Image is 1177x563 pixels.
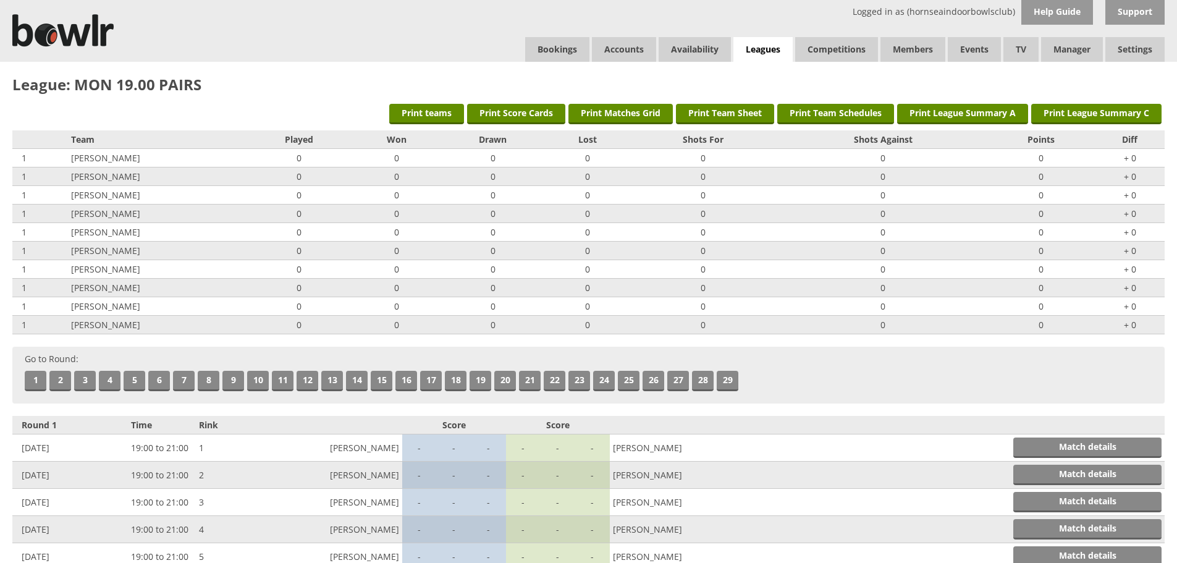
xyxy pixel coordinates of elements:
[243,316,355,334] td: 0
[547,130,627,149] th: Lost
[471,516,506,543] td: -
[1013,492,1162,512] a: Match details
[355,130,438,149] th: Won
[243,242,355,260] td: 0
[12,205,68,223] td: 1
[297,371,318,391] a: 12
[12,489,128,516] td: [DATE]
[778,205,987,223] td: 0
[467,104,565,124] a: Print Score Cards
[987,223,1095,242] td: 0
[12,260,68,279] td: 1
[445,371,466,391] a: 18
[264,434,402,462] td: [PERSON_NAME]
[778,316,987,334] td: 0
[243,297,355,316] td: 0
[68,149,243,167] td: [PERSON_NAME]
[1095,279,1165,297] td: + 0
[1095,149,1165,167] td: + 0
[519,371,541,391] a: 21
[795,37,878,62] a: Competitions
[243,260,355,279] td: 0
[68,186,243,205] td: [PERSON_NAME]
[987,260,1095,279] td: 0
[355,149,438,167] td: 0
[692,371,714,391] a: 28
[547,279,627,297] td: 0
[402,516,437,543] td: -
[778,130,987,149] th: Shots Against
[547,260,627,279] td: 0
[12,279,68,297] td: 1
[128,516,196,543] td: 19:00 to 21:00
[627,316,778,334] td: 0
[12,516,128,543] td: [DATE]
[264,462,402,489] td: [PERSON_NAME]
[437,489,471,516] td: -
[196,416,264,434] th: Rink
[437,462,471,489] td: -
[610,434,748,462] td: [PERSON_NAME]
[506,416,610,434] th: Score
[987,130,1095,149] th: Points
[1041,37,1103,62] span: Manager
[627,130,778,149] th: Shots For
[438,242,547,260] td: 0
[778,279,987,297] td: 0
[355,223,438,242] td: 0
[173,371,195,391] a: 7
[1013,519,1162,540] a: Match details
[355,242,438,260] td: 0
[128,462,196,489] td: 19:00 to 21:00
[438,260,547,279] td: 0
[420,371,442,391] a: 17
[355,167,438,186] td: 0
[243,223,355,242] td: 0
[1031,104,1162,124] a: Print League Summary C
[471,489,506,516] td: -
[627,223,778,242] td: 0
[196,489,264,516] td: 3
[196,462,264,489] td: 2
[778,297,987,316] td: 0
[1095,167,1165,186] td: + 0
[438,186,547,205] td: 0
[438,205,547,223] td: 0
[506,489,541,516] td: -
[355,316,438,334] td: 0
[12,462,128,489] td: [DATE]
[402,462,437,489] td: -
[437,516,471,543] td: -
[438,149,547,167] td: 0
[12,297,68,316] td: 1
[402,489,437,516] td: -
[547,205,627,223] td: 0
[148,371,170,391] a: 6
[438,279,547,297] td: 0
[128,416,196,434] th: Time
[547,297,627,316] td: 0
[395,371,417,391] a: 16
[987,242,1095,260] td: 0
[987,316,1095,334] td: 0
[494,371,516,391] a: 20
[948,37,1001,62] a: Events
[99,371,120,391] a: 4
[128,434,196,462] td: 19:00 to 21:00
[987,279,1095,297] td: 0
[575,462,610,489] td: -
[264,516,402,543] td: [PERSON_NAME]
[547,167,627,186] td: 0
[592,37,656,62] span: Accounts
[1095,186,1165,205] td: + 0
[438,223,547,242] td: 0
[355,279,438,297] td: 0
[575,489,610,516] td: -
[880,37,945,62] span: Members
[470,371,491,391] a: 19
[1095,297,1165,316] td: + 0
[547,149,627,167] td: 0
[355,186,438,205] td: 0
[676,104,774,124] a: Print Team Sheet
[897,104,1028,124] a: Print League Summary A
